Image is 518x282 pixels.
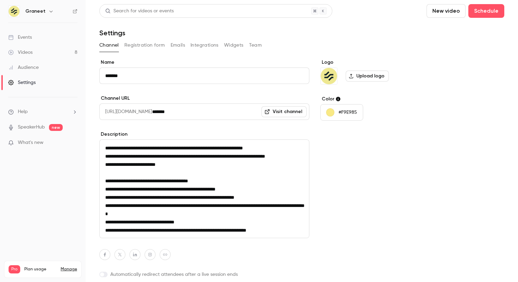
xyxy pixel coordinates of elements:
label: Automatically redirect attendees after a live session ends [99,271,309,278]
span: [URL][DOMAIN_NAME] [99,103,152,120]
button: Channel [99,40,119,51]
div: Events [8,34,32,41]
img: Graneet [9,6,20,17]
li: help-dropdown-opener [8,108,77,115]
h1: Settings [99,29,125,37]
span: Pro [9,265,20,273]
label: Channel URL [99,95,309,102]
label: Logo [320,59,425,66]
span: new [49,124,63,131]
button: #F9E985 [320,104,363,121]
span: What's new [18,139,44,146]
button: Registration form [124,40,165,51]
a: Visit channel [261,106,307,117]
div: Search for videos or events [105,8,174,15]
label: Name [99,59,309,66]
a: Manage [61,267,77,272]
label: Upload logo [346,71,389,82]
div: Settings [8,79,36,86]
button: Schedule [468,4,504,18]
label: Color [320,96,425,102]
section: Logo [320,59,425,85]
h6: Graneet [25,8,46,15]
button: Integrations [190,40,219,51]
button: Team [249,40,262,51]
p: #F9E985 [338,109,357,116]
span: Plan usage [24,267,57,272]
img: Graneet [321,68,337,84]
span: Help [18,108,28,115]
a: SpeakerHub [18,124,45,131]
button: Emails [171,40,185,51]
div: Videos [8,49,33,56]
button: New video [427,4,466,18]
button: Widgets [224,40,244,51]
div: Audience [8,64,39,71]
label: Description [99,131,309,138]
